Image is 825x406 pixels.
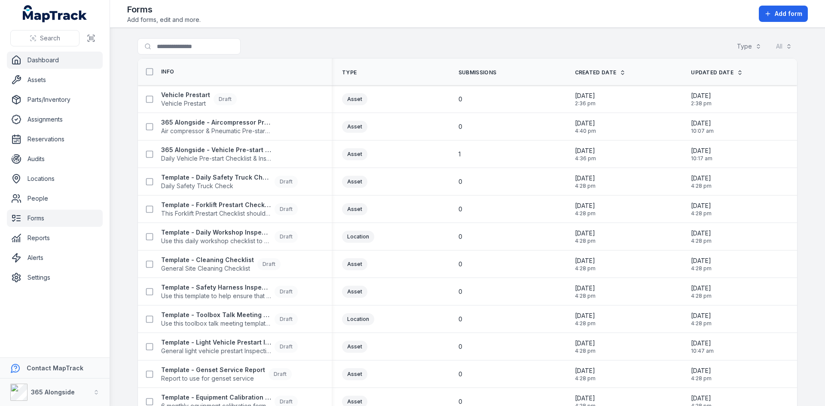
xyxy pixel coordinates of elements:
span: 4:28 pm [691,210,712,217]
span: Created Date [575,69,617,76]
time: 8/26/2025, 4:28:25 PM [575,256,596,272]
span: 4:28 pm [691,320,712,327]
span: [DATE] [691,201,712,210]
a: Updated Date [691,69,743,76]
a: Template - Safety Harness InspectionUse this template to help ensure that your harness is in good... [161,283,298,300]
span: 0 [458,342,462,351]
a: Vehicle PrestartVehicle PrestartDraft [161,91,237,108]
span: [DATE] [691,229,712,238]
span: [DATE] [575,394,596,403]
span: [DATE] [575,311,596,320]
div: Asset [342,176,367,188]
span: 2:36 pm [575,100,596,107]
span: 0 [458,370,462,379]
div: Asset [342,286,367,298]
span: 4:36 pm [575,155,596,162]
a: Template - Forklift Prestart ChecklistThis Forklift Prestart Checklist should be completed every ... [161,201,298,218]
div: Draft [257,258,281,270]
span: [DATE] [575,256,596,265]
span: 2:38 pm [691,100,712,107]
strong: Vehicle Prestart [161,91,210,99]
strong: Template - Forklift Prestart Checklist [161,201,271,209]
a: Alerts [7,249,103,266]
span: Report to use for genset service [161,374,265,383]
span: [DATE] [575,147,596,155]
strong: Template - Cleaning Checklist [161,256,254,264]
time: 8/29/2025, 10:17:59 AM [691,147,712,162]
strong: 365 Alongside - Aircompressor Pre-start check [161,118,271,127]
div: Asset [342,341,367,353]
span: 0 [458,260,462,269]
span: 0 [458,122,462,131]
a: Parts/Inventory [7,91,103,108]
div: Draft [275,313,298,325]
span: Add forms, edit and more. [127,15,201,24]
span: Submissions [458,69,496,76]
span: 0 [458,205,462,214]
a: Template - Toolbox Talk Meeting RecordUse this toolbox talk meeting template to record details fr... [161,311,298,328]
div: Asset [342,368,367,380]
span: [DATE] [575,229,596,238]
span: [DATE] [575,201,596,210]
a: 365 Alongside - Aircompressor Pre-start checkAir compressor & Pneumatic Pre-start Check [161,118,271,135]
span: [DATE] [575,92,596,100]
span: Search [40,34,60,43]
span: 4:28 pm [575,293,596,299]
span: 0 [458,315,462,324]
strong: Template - Toolbox Talk Meeting Record [161,311,271,319]
a: Template - Daily Safety Truck CheckDaily Safety Truck CheckDraft [161,173,298,190]
span: Vehicle Prestart [161,99,210,108]
time: 8/26/2025, 4:28:25 PM [691,366,712,382]
a: Template - Daily Workshop InspectionUse this daily workshop checklist to maintain safety standard... [161,228,298,245]
strong: Contact MapTrack [27,364,83,372]
span: 10:07 am [691,128,714,134]
span: [DATE] [691,119,714,128]
span: [DATE] [575,174,596,183]
time: 8/26/2025, 4:28:25 PM [691,201,712,217]
span: 4:28 pm [575,265,596,272]
span: Use this daily workshop checklist to maintain safety standard in the work zones at site. [161,237,271,245]
a: Reports [7,229,103,247]
span: 4:28 pm [575,210,596,217]
time: 8/26/2025, 4:40:27 PM [575,119,596,134]
span: 10:17 am [691,155,712,162]
span: [DATE] [575,366,596,375]
span: [DATE] [691,256,712,265]
div: Asset [342,93,367,105]
span: 4:28 pm [691,265,712,272]
span: Air compressor & Pneumatic Pre-start Check [161,127,271,135]
a: Locations [7,170,103,187]
a: Forms [7,210,103,227]
span: Add form [775,9,802,18]
button: Search [10,30,79,46]
a: 365 Alongside - Vehicle Pre-start ChecklistDaily Vehicle Pre-start Checklist & Inspection [161,146,271,163]
span: Use this template to help ensure that your harness is in good condition before use to reduce the ... [161,292,271,300]
time: 8/26/2025, 4:28:25 PM [691,256,712,272]
span: 4:28 pm [575,183,596,189]
div: Location [342,313,374,325]
a: Dashboard [7,52,103,69]
span: 0 [458,397,462,406]
strong: Template - Daily Safety Truck Check [161,173,271,182]
span: General Site Cleaning Checklist [161,264,254,273]
strong: Template - Genset Service Report [161,366,265,374]
button: Type [731,38,767,55]
time: 8/26/2025, 4:28:25 PM [575,174,596,189]
strong: Template - Equipment Calibration Form [161,393,271,402]
div: Draft [275,231,298,243]
span: 4:28 pm [691,375,712,382]
span: [DATE] [691,339,714,348]
span: Daily Vehicle Pre-start Checklist & Inspection [161,154,271,163]
span: Updated Date [691,69,733,76]
time: 8/26/2025, 4:36:59 PM [575,147,596,162]
span: Info [161,68,174,75]
div: Asset [342,258,367,270]
div: Location [342,231,374,243]
a: Assignments [7,111,103,128]
strong: 365 Alongside - Vehicle Pre-start Checklist [161,146,271,154]
div: Draft [275,203,298,215]
div: Draft [275,176,298,188]
span: [DATE] [691,174,712,183]
a: MapTrack [23,5,87,22]
a: Assets [7,71,103,89]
